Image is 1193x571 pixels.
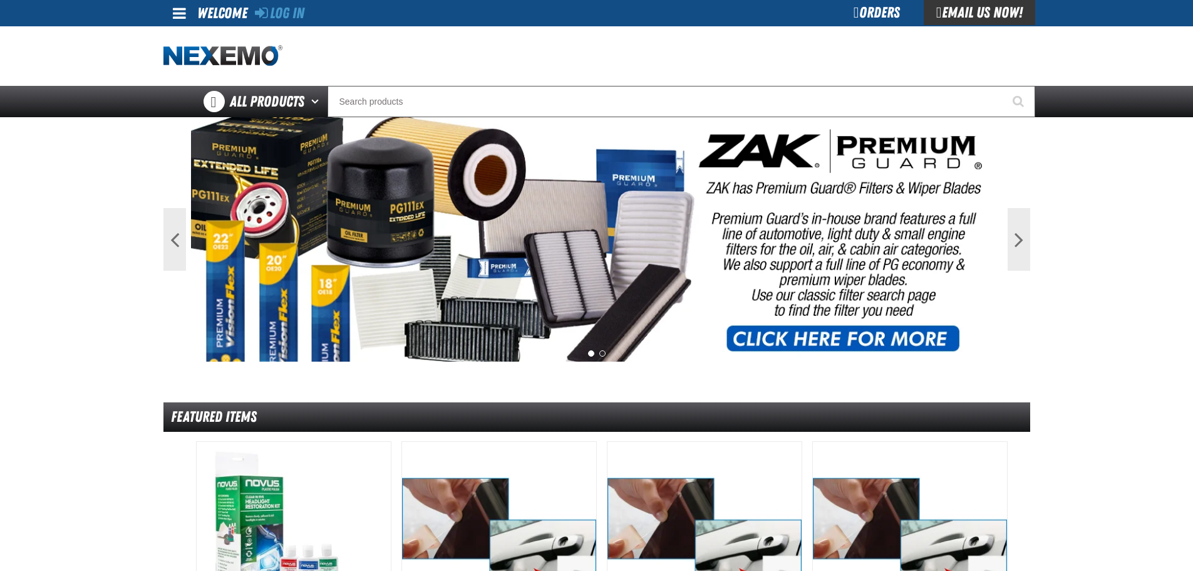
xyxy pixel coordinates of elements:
button: 2 of 2 [599,350,606,357]
button: 1 of 2 [588,350,594,357]
img: PG Filters & Wipers [191,117,1003,362]
button: Next [1008,208,1030,271]
a: Log In [255,4,304,22]
button: Start Searching [1004,86,1035,117]
span: All Products [230,90,304,113]
img: Nexemo logo [163,45,282,67]
input: Search [328,86,1035,117]
button: Open All Products pages [307,86,328,117]
button: Previous [163,208,186,271]
div: Featured Items [163,402,1030,432]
